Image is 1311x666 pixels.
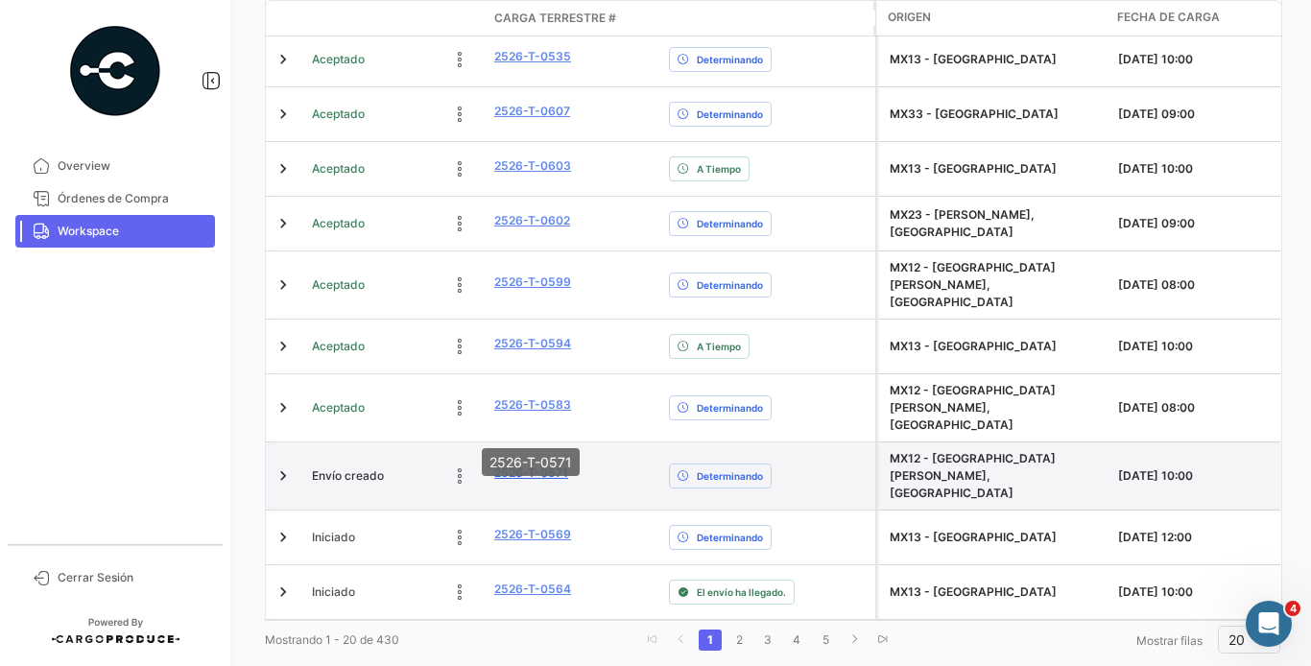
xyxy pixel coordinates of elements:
datatable-header-cell: Estado [304,11,487,26]
span: Determinando [697,216,763,231]
span: MX12 - Los Reyes, Michoacán [890,260,1056,309]
span: Determinando [697,277,763,293]
span: Aceptado [312,106,365,123]
span: A Tiempo [697,339,741,354]
span: A Tiempo [697,161,741,177]
a: 2526-T-0599 [494,274,571,291]
span: Determinando [697,530,763,545]
a: go to next page [843,630,866,651]
a: 2526-T-0607 [494,103,570,120]
span: MX13 - Jocotepec [890,161,1057,176]
div: [DATE] 08:00 [1118,276,1276,294]
div: [DATE] 10:00 [1118,467,1276,485]
a: 2526-T-0603 [494,157,571,175]
a: Expand/Collapse Row [274,214,293,233]
div: [DATE] 08:00 [1118,399,1276,416]
datatable-header-cell: Carga Terrestre # [487,2,661,35]
span: MX12 - Los Reyes, Michoacán [890,383,1056,432]
span: Iniciado [312,529,355,546]
div: [DATE] 10:00 [1118,51,1276,68]
a: 2526-T-0594 [494,335,571,352]
li: page 4 [782,624,811,656]
span: MX23 - Cd Guzman, Jalisco [890,207,1035,239]
span: Determinando [697,52,763,67]
a: 2526-T-0583 [494,396,571,414]
span: MX13 - Jocotepec [890,530,1057,544]
a: Expand/Collapse Row [274,466,293,486]
span: Iniciado [312,583,355,601]
a: Expand/Collapse Row [274,528,293,547]
li: page 2 [725,624,753,656]
span: Determinando [697,468,763,484]
a: 2 [727,630,751,651]
datatable-header-cell: Delay Status [661,11,874,26]
span: Cerrar Sesión [58,569,207,586]
span: Aceptado [312,51,365,68]
a: Expand/Collapse Row [274,275,293,295]
span: 4 [1285,601,1300,616]
a: Expand/Collapse Row [274,583,293,602]
a: Expand/Collapse Row [274,159,293,178]
span: Aceptado [312,160,365,178]
a: 2526-T-0569 [494,526,571,543]
span: Carga Terrestre # [494,10,616,27]
datatable-header-cell: Origen [876,1,1108,36]
a: Expand/Collapse Row [274,50,293,69]
span: MX33 - Zamora [890,107,1059,121]
span: Mostrando 1 - 20 de 430 [265,632,399,647]
a: Expand/Collapse Row [274,337,293,356]
datatable-header-cell: Fecha de carga [1109,1,1283,36]
a: go to first page [641,630,664,651]
a: 3 [756,630,779,651]
div: [DATE] 10:00 [1118,160,1276,178]
a: Expand/Collapse Row [274,398,293,417]
a: Expand/Collapse Row [274,105,293,124]
a: go to previous page [670,630,693,651]
span: MX13 - Jocotepec [890,339,1057,353]
span: Determinando [697,107,763,122]
a: Órdenes de Compra [15,182,215,215]
div: [DATE] 09:00 [1118,106,1276,123]
span: Aceptado [312,215,365,232]
a: go to last page [871,630,894,651]
span: Workspace [58,223,207,240]
div: 2526-T-0571 [482,448,580,476]
span: El envío ha llegado. [697,584,786,600]
span: Origen [888,9,931,26]
a: 2526-T-0564 [494,581,571,598]
span: Mostrar filas [1136,633,1203,648]
span: MX13 - Jocotepec [890,584,1057,599]
a: 2526-T-0535 [494,48,571,65]
a: Overview [15,150,215,182]
li: page 5 [811,624,840,656]
a: 1 [699,630,722,651]
span: Órdenes de Compra [58,190,207,207]
span: 20 [1228,631,1245,648]
img: powered-by.png [67,23,163,119]
div: [DATE] 10:00 [1118,583,1276,601]
div: [DATE] 09:00 [1118,215,1276,232]
a: Workspace [15,215,215,248]
span: Aceptado [312,338,365,355]
li: page 3 [753,624,782,656]
span: MX12 - Los Reyes, Michoacán [890,451,1056,500]
span: Fecha de carga [1117,9,1220,26]
span: Envío creado [312,467,384,485]
span: Overview [58,157,207,175]
span: MX13 - Jocotepec [890,52,1057,66]
span: Aceptado [312,276,365,294]
iframe: Intercom live chat [1246,601,1292,647]
li: page 1 [696,624,725,656]
div: [DATE] 12:00 [1118,529,1276,546]
div: [DATE] 10:00 [1118,338,1276,355]
a: 2526-T-0602 [494,212,570,229]
span: Determinando [697,400,763,416]
a: 4 [785,630,808,651]
a: 5 [814,630,837,651]
span: Aceptado [312,399,365,416]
